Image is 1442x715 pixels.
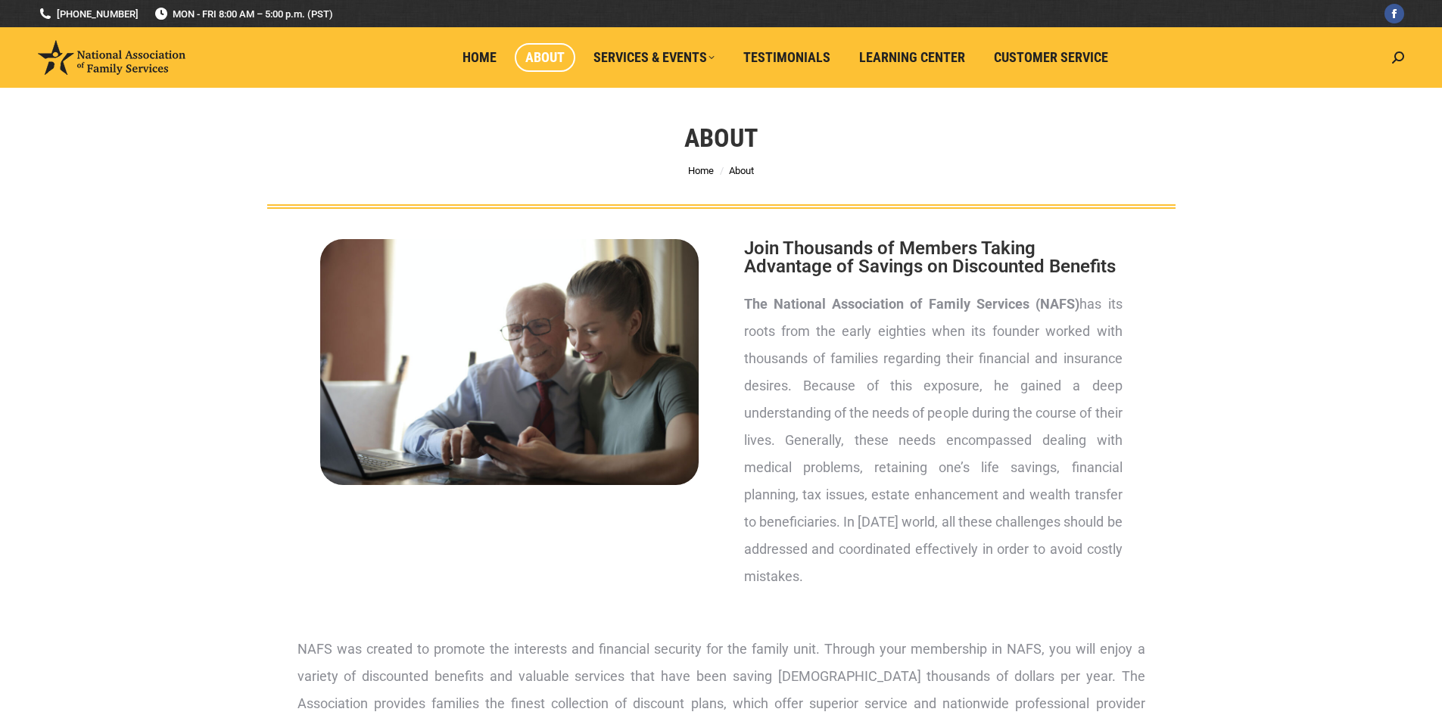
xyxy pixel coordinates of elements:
[743,49,830,66] span: Testimonials
[688,165,714,176] a: Home
[1384,4,1404,23] a: Facebook page opens in new window
[729,165,754,176] span: About
[733,43,841,72] a: Testimonials
[320,239,699,485] img: About National Association of Family Services
[744,291,1123,590] p: has its roots from the early eighties when its founder worked with thousands of families regardin...
[994,49,1108,66] span: Customer Service
[744,239,1123,275] h2: Join Thousands of Members Taking Advantage of Savings on Discounted Benefits
[462,49,497,66] span: Home
[744,296,1080,312] strong: The National Association of Family Services (NAFS)
[154,7,333,21] span: MON - FRI 8:00 AM – 5:00 p.m. (PST)
[983,43,1119,72] a: Customer Service
[452,43,507,72] a: Home
[38,40,185,75] img: National Association of Family Services
[515,43,575,72] a: About
[38,7,139,21] a: [PHONE_NUMBER]
[525,49,565,66] span: About
[849,43,976,72] a: Learning Center
[593,49,715,66] span: Services & Events
[684,121,758,154] h1: About
[859,49,965,66] span: Learning Center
